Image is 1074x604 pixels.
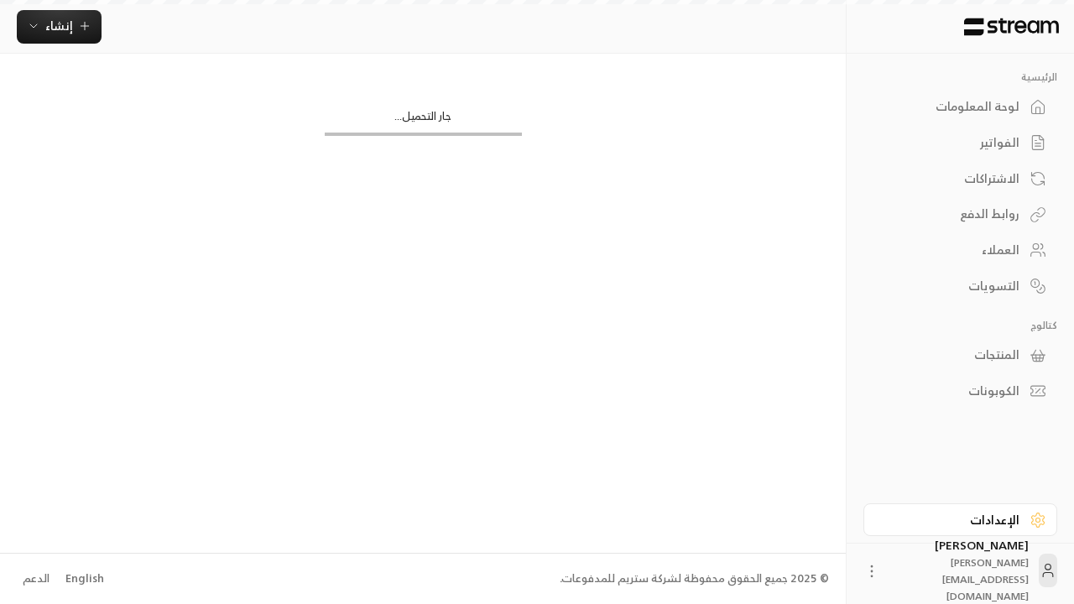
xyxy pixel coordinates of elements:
a: الكوبونات [863,375,1057,408]
a: الفواتير [863,127,1057,159]
div: الاشتراكات [884,170,1019,187]
a: الدعم [17,564,55,594]
div: © 2025 جميع الحقوق محفوظة لشركة ستريم للمدفوعات. [560,570,829,587]
div: روابط الدفع [884,206,1019,222]
div: الكوبونات [884,383,1019,399]
a: التسويات [863,269,1057,302]
a: المنتجات [863,339,1057,372]
div: جار التحميل... [325,108,522,133]
a: الإعدادات [863,503,1057,536]
p: الرئيسية [863,70,1057,84]
a: روابط الدفع [863,198,1057,231]
a: العملاء [863,234,1057,267]
div: الفواتير [884,134,1019,151]
div: العملاء [884,242,1019,258]
img: Logo [962,18,1061,36]
div: لوحة المعلومات [884,98,1019,115]
button: إنشاء [17,10,102,44]
div: الإعدادات [884,512,1019,528]
div: English [65,570,104,587]
span: إنشاء [45,15,73,36]
p: كتالوج [863,319,1057,332]
a: الاشتراكات [863,162,1057,195]
div: [PERSON_NAME] [890,537,1029,604]
a: لوحة المعلومات [863,91,1057,123]
div: المنتجات [884,346,1019,363]
div: التسويات [884,278,1019,294]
